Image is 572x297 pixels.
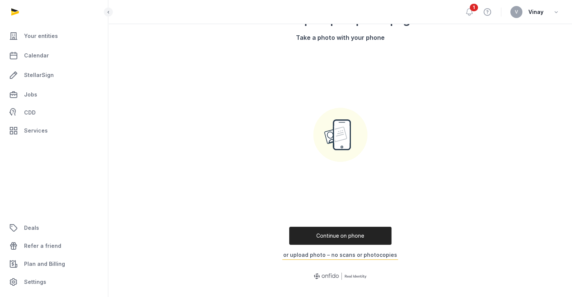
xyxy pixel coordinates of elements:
a: Calendar [6,47,102,65]
a: Refer a friend [6,237,102,255]
iframe: Chat Widget [437,210,572,297]
span: Plan and Billing [24,259,65,268]
span: CDD [24,108,36,117]
button: Continue on phone [289,227,391,245]
a: StellarSign [6,66,102,84]
span: Jobs [24,90,37,99]
a: Settings [6,273,102,291]
span: Deals [24,223,39,232]
button: or upload photo – no scans or photocopies [282,250,398,260]
span: Calendar [24,51,49,60]
span: Services [24,126,48,135]
a: Jobs [6,86,102,104]
span: V [515,10,518,14]
a: CDD [6,105,102,120]
a: Deals [6,219,102,237]
span: StellarSign [24,71,54,80]
button: V [510,6,522,18]
a: Services [6,122,102,140]
a: Plan and Billing [6,255,102,273]
span: Vinay [528,8,543,17]
span: Refer a friend [24,241,61,250]
span: 1 [470,4,478,11]
span: Your entities [24,32,58,41]
span: Settings [24,277,46,286]
a: Your entities [6,27,102,45]
h2: Take a photo with your phone [256,33,425,42]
